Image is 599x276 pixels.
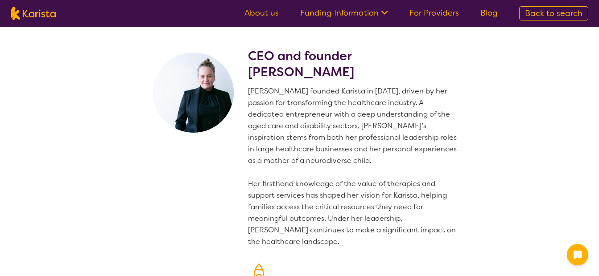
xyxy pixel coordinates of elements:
a: About us [244,8,279,18]
p: [PERSON_NAME] founded Karista in [DATE], driven by her passion for transforming the healthcare in... [248,85,460,248]
span: Back to search [525,8,582,19]
img: Karista logo [11,7,56,20]
a: Back to search [519,6,588,20]
a: Blog [480,8,498,18]
a: For Providers [409,8,459,18]
h2: CEO and founder [PERSON_NAME] [248,48,460,80]
a: Funding Information [300,8,388,18]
